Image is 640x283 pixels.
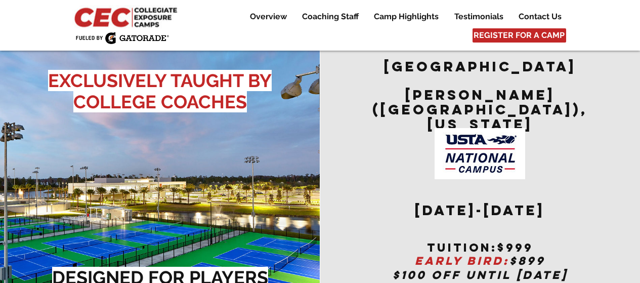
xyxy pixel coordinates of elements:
[393,268,568,282] span: $100 OFF UNTIL [DATE]
[366,11,446,23] a: Camp Highlights
[427,240,533,255] span: tuition:$999
[405,86,555,103] span: [PERSON_NAME]
[75,32,169,44] img: Fueled by Gatorade.png
[509,254,545,268] span: $899
[48,70,272,112] span: EXCLUSIVELY TAUGHT BY COLLEGE COACHES
[449,11,508,23] p: Testimonials
[447,11,510,23] a: Testimonials
[72,5,182,28] img: CEC Logo Primary_edited.jpg
[294,11,366,23] a: Coaching Staff
[415,254,509,268] span: EARLY BIRD:
[473,28,566,43] a: REGISTER FOR A CAMP
[372,101,587,133] span: ([GEOGRAPHIC_DATA]), [US_STATE]
[415,201,545,219] span: [DATE]-[DATE]
[369,11,444,23] p: Camp Highlights
[511,11,569,23] a: Contact Us
[474,30,565,41] span: REGISTER FOR A CAMP
[242,11,294,23] a: Overview
[297,11,364,23] p: Coaching Staff
[245,11,292,23] p: Overview
[435,128,525,179] img: USTA Campus image_edited.jpg
[384,58,576,75] span: [GEOGRAPHIC_DATA]
[234,11,569,23] nav: Site
[514,11,567,23] p: Contact Us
